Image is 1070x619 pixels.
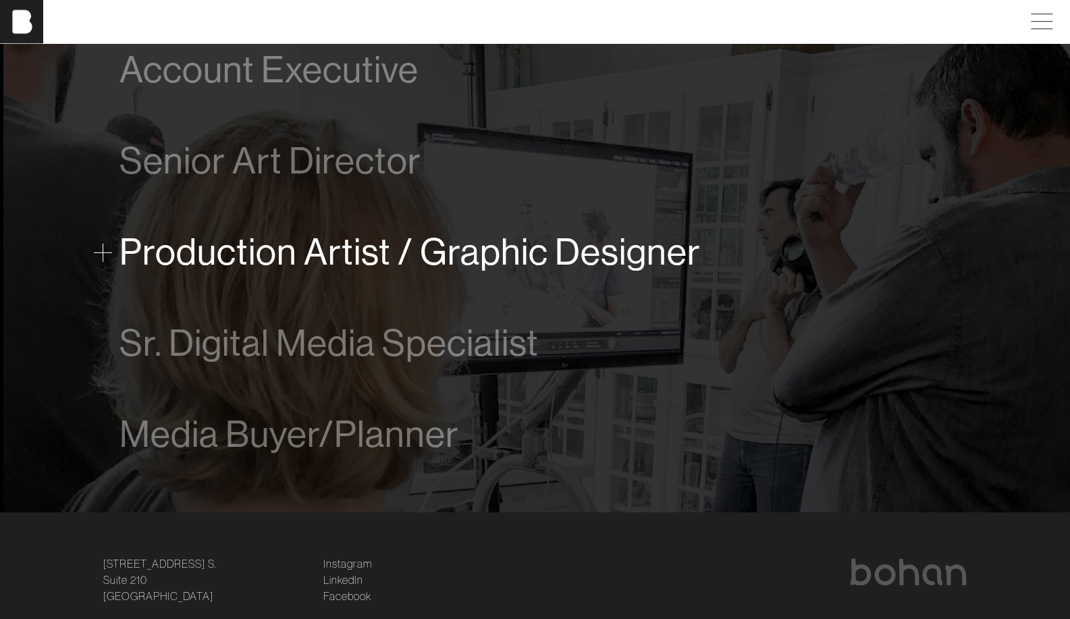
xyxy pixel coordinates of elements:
[119,323,539,364] span: Sr. Digital Media Specialist
[119,232,701,273] span: Production Artist / Graphic Designer
[119,414,459,455] span: Media Buyer/Planner
[323,556,372,572] a: Instagram
[119,140,421,182] span: Senior Art Director
[849,558,967,585] img: bohan logo
[323,588,371,604] a: Facebook
[103,556,217,604] a: [STREET_ADDRESS] S.Suite 210[GEOGRAPHIC_DATA]
[323,572,363,588] a: LinkedIn
[119,49,419,90] span: Account Executive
